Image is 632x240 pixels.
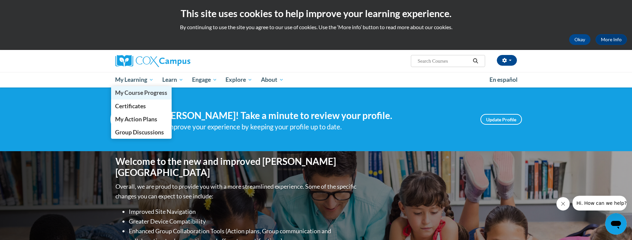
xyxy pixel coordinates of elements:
iframe: Button to launch messaging window [605,213,627,235]
h1: Welcome to the new and improved [PERSON_NAME][GEOGRAPHIC_DATA] [115,156,358,178]
iframe: Message from company [572,196,627,211]
a: Cox Campus [115,55,243,67]
h2: This site uses cookies to help improve your learning experience. [5,7,627,20]
a: My Action Plans [111,113,172,126]
li: Improved Site Navigation [129,207,358,217]
div: Help improve your experience by keeping your profile up to date. [151,121,470,132]
span: En español [489,76,518,83]
h4: Hi [PERSON_NAME]! Take a minute to review your profile. [151,110,470,121]
span: Learn [162,76,183,84]
span: About [261,76,284,84]
p: By continuing to use the site you agree to our use of cookies. Use the ‘More info’ button to read... [5,23,627,31]
img: Cox Campus [115,55,190,67]
a: Engage [188,72,221,87]
a: Update Profile [480,114,522,125]
span: Explore [225,76,252,84]
span: My Course Progress [115,89,167,96]
a: My Course Progress [111,86,172,99]
span: My Action Plans [115,116,157,123]
a: More Info [596,34,627,45]
a: Group Discussions [111,126,172,139]
a: Certificates [111,100,172,113]
span: Certificates [115,103,146,110]
button: Okay [569,34,591,45]
button: Account Settings [497,55,517,66]
li: Greater Device Compatibility [129,217,358,226]
span: Group Discussions [115,129,164,136]
input: Search Courses [417,57,470,65]
span: Engage [192,76,217,84]
a: My Learning [111,72,158,87]
img: Profile Image [110,104,141,134]
a: Explore [221,72,257,87]
div: Main menu [105,72,527,87]
span: My Learning [115,76,154,84]
p: Overall, we are proud to provide you with a more streamlined experience. Some of the specific cha... [115,182,358,201]
a: En español [485,73,522,87]
button: Search [470,57,480,65]
iframe: Close message [556,197,570,211]
a: About [257,72,288,87]
a: Learn [158,72,188,87]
